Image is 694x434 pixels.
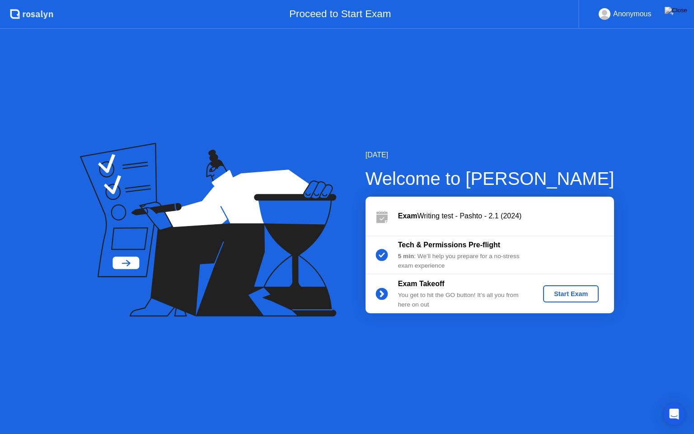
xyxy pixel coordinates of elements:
b: Exam Takeoff [398,280,445,288]
div: : We’ll help you prepare for a no-stress exam experience [398,252,528,270]
b: Tech & Permissions Pre-flight [398,241,500,249]
div: Writing test - Pashto - 2.1 (2024) [398,211,614,222]
div: Welcome to [PERSON_NAME] [366,165,614,192]
div: [DATE] [366,150,614,160]
b: 5 min [398,253,414,259]
b: Exam [398,212,417,220]
button: Start Exam [543,285,599,302]
div: Anonymous [613,8,652,20]
img: Close [665,7,687,14]
div: You get to hit the GO button! It’s all you from here on out [398,291,528,309]
div: Start Exam [547,290,595,297]
div: Open Intercom Messenger [663,403,685,425]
